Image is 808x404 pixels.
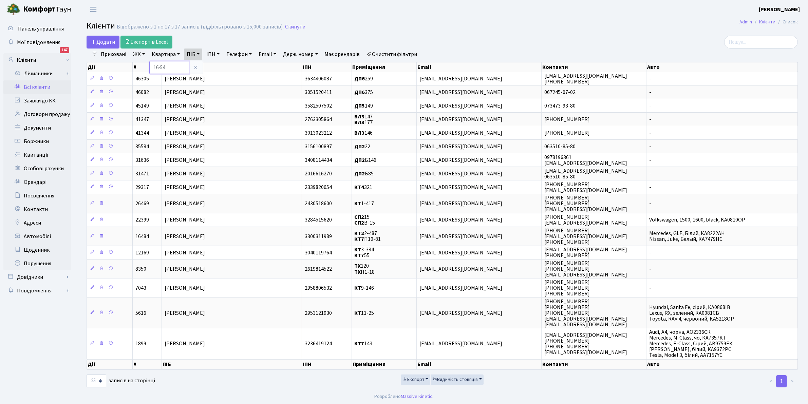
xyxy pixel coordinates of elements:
b: ВЛ3 [355,129,365,137]
a: Держ. номер [280,49,320,60]
span: 3156100897 [305,143,332,150]
span: - [649,75,651,82]
span: 1899 [135,340,146,347]
span: Експорт [402,376,425,383]
span: [EMAIL_ADDRESS][DOMAIN_NAME] [419,265,502,273]
b: [PERSON_NAME] [759,6,800,13]
span: 3408114434 [305,156,332,164]
span: [PERSON_NAME] [165,340,205,347]
span: [EMAIL_ADDRESS][DOMAIN_NAME] [419,184,502,191]
span: Volkswagen, 1500, 1600, black, KA0810OP [649,216,745,224]
a: Порушення [3,257,71,270]
span: 3040119764 [305,249,332,256]
b: ВЛ3 [355,113,365,120]
span: 31471 [135,170,149,177]
span: 2953121930 [305,309,332,317]
b: ДП2 [355,143,365,150]
span: - [649,200,651,207]
span: 7043 [135,284,146,292]
span: 2-487 П10-81 [355,230,381,243]
span: 31636 [135,156,149,164]
span: [PERSON_NAME] [165,156,205,164]
th: Приміщення [352,359,417,369]
span: 1-417 [355,200,374,207]
b: ДП5 [355,102,365,110]
span: 3236419124 [305,340,332,347]
b: КТ [355,284,361,292]
span: 067245-07-02 [544,89,576,96]
span: 143 [355,340,373,347]
b: КТ7 [355,235,364,243]
select: записів на сторінці [87,374,106,387]
span: [PERSON_NAME] [165,75,205,82]
span: - [649,129,651,137]
span: [PERSON_NAME] [165,233,205,240]
a: ПІБ [184,49,202,60]
a: Email [256,49,279,60]
span: - [649,156,651,164]
span: [PERSON_NAME] [165,143,205,150]
span: [EMAIL_ADDRESS][DOMAIN_NAME] [419,129,502,137]
b: КТ [355,309,361,317]
span: 46082 [135,89,149,96]
span: 15 В-15 [355,213,375,227]
a: Клієнти [759,18,775,25]
a: Експорт в Excel [120,36,172,49]
span: [PHONE_NUMBER] [544,116,590,123]
span: [EMAIL_ADDRESS][DOMAIN_NAME] [419,143,502,150]
a: Автомобілі [3,230,71,243]
a: Боржники [3,135,71,148]
b: ТХ [355,263,361,270]
span: 45149 [135,102,149,110]
label: записів на сторінці [87,374,155,387]
span: 3582507502 [305,102,332,110]
th: Авто [646,359,798,369]
b: ДП6 [355,89,365,96]
img: logo.png [7,3,20,16]
span: Б146 [355,156,377,164]
span: 2763305864 [305,116,332,123]
span: [PHONE_NUMBER] [PHONE_NUMBER] [EMAIL_ADDRESS][DOMAIN_NAME] [544,194,627,213]
span: [PHONE_NUMBER] [EMAIL_ADDRESS][DOMAIN_NAME] [PHONE_NUMBER] [544,227,627,246]
span: [PHONE_NUMBER] [PHONE_NUMBER] [EMAIL_ADDRESS][DOMAIN_NAME] [544,259,627,278]
span: [PERSON_NAME] [165,89,205,96]
span: 5616 [135,309,146,317]
span: [PERSON_NAME] [165,249,205,256]
a: Орендарі [3,175,71,189]
th: Контакти [542,62,646,72]
th: Авто [646,62,798,72]
span: [PERSON_NAME] [165,170,205,177]
a: Повідомлення [3,284,71,297]
span: [PHONE_NUMBER] [PHONE_NUMBER] [PHONE_NUMBER] [544,278,590,297]
span: 3284515620 [305,216,332,224]
b: ДП2 [355,170,365,177]
span: 149 [355,102,373,110]
span: 12169 [135,249,149,256]
span: [PHONE_NUMBER] [EMAIL_ADDRESS][DOMAIN_NAME] [544,181,627,194]
span: 41344 [135,129,149,137]
span: [EMAIL_ADDRESS][DOMAIN_NAME] [419,340,502,347]
b: КТ [355,200,361,207]
span: [EMAIL_ADDRESS][DOMAIN_NAME] [PHONE_NUMBER] [544,246,627,259]
b: ДП2 [355,156,365,164]
span: 120 П1-18 [355,263,375,276]
span: 146 [355,129,373,137]
a: Панель управління [3,22,71,36]
b: ДП6 [355,75,365,82]
button: Експорт [401,374,430,385]
a: Заявки до КК [3,94,71,108]
div: Відображено з 1 по 17 з 17 записів (відфільтровано з 15,000 записів). [117,24,284,30]
span: 3-384 55 [355,246,374,259]
span: 41347 [135,116,149,123]
span: [PHONE_NUMBER] [PHONE_NUMBER] [PHONE_NUMBER] [EMAIL_ADDRESS][DOMAIN_NAME] [EMAIL_ADDRESS][DOMAIN_... [544,298,627,328]
input: Пошук... [724,36,798,49]
b: КТ4 [355,184,364,191]
div: Розроблено . [375,393,434,400]
span: [PERSON_NAME] [165,265,205,273]
th: Email [417,62,542,72]
th: ПІБ [162,62,302,72]
span: [PERSON_NAME] [165,184,205,191]
a: Очистити фільтри [364,49,420,60]
b: СП2 [355,219,364,227]
b: Комфорт [23,4,56,15]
